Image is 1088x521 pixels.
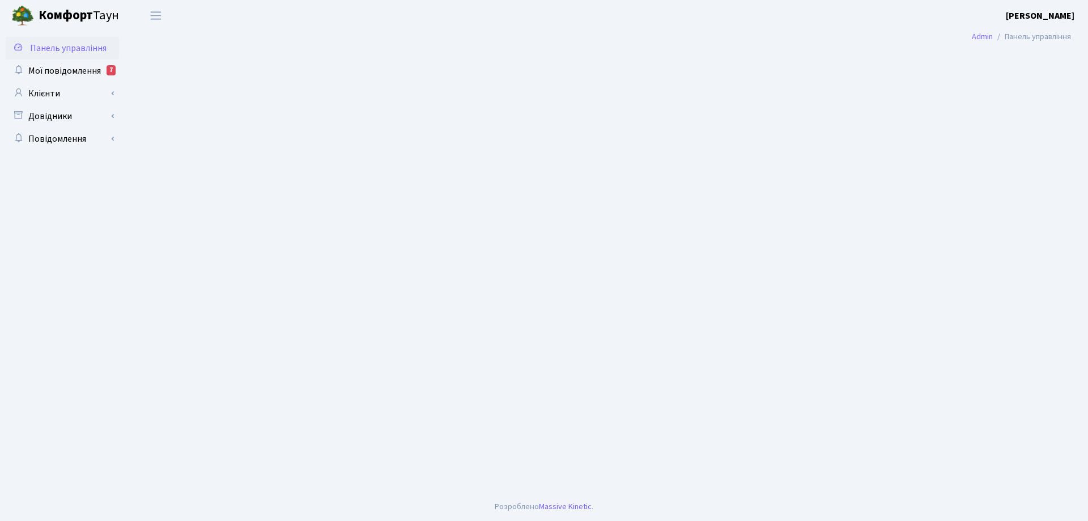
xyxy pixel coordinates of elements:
[6,37,119,60] a: Панель управління
[142,6,170,25] button: Переключити навігацію
[39,6,93,24] b: Комфорт
[28,65,101,77] span: Мої повідомлення
[495,501,593,513] div: Розроблено .
[955,25,1088,49] nav: breadcrumb
[993,31,1071,43] li: Панель управління
[972,31,993,43] a: Admin
[6,105,119,128] a: Довідники
[539,501,592,512] a: Massive Kinetic
[107,65,116,75] div: 7
[39,6,119,26] span: Таун
[1006,9,1074,23] a: [PERSON_NAME]
[6,128,119,150] a: Повідомлення
[11,5,34,27] img: logo.png
[30,42,107,54] span: Панель управління
[1006,10,1074,22] b: [PERSON_NAME]
[6,60,119,82] a: Мої повідомлення7
[6,82,119,105] a: Клієнти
